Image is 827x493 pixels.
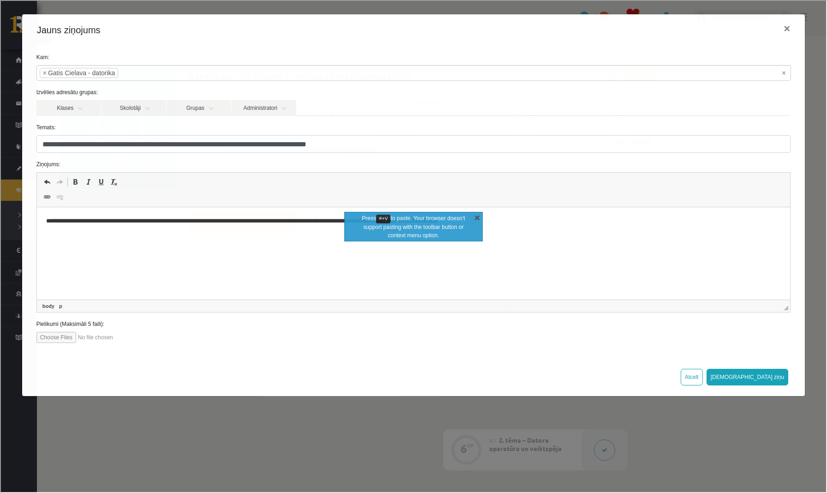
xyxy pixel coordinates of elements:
div: info [343,211,482,240]
button: × [775,15,797,41]
p: Press to paste. Your browser doesn‘t support pasting with the toolbar button or context menu option. [354,213,471,239]
a: Link (⌘+K) [40,190,53,202]
span: Resize [783,305,787,309]
iframe: Editor, wiswyg-editor-47024753489740-1757608698-220 [36,206,790,299]
h4: Jauns ziņojums [36,22,100,36]
a: Italic (⌘+I) [81,175,94,187]
a: Grupas [166,99,230,115]
a: Unlink [53,190,66,202]
label: Ziņojums: [29,159,797,168]
span: × [42,67,46,77]
label: Pielikumi (Maksimāli 5 faili): [29,319,797,327]
a: body element [40,301,55,309]
a: Administratori [231,99,295,115]
label: Izvēlies adresātu grupas: [29,87,797,96]
a: p element [56,301,63,309]
label: Kam: [29,52,797,60]
a: Remove Format [107,175,120,187]
a: Underline (⌘+U) [94,175,107,187]
li: Gatis Cielava - datorika [39,67,118,77]
a: Close [472,212,481,221]
a: Skolotāji [101,99,165,115]
a: Bold (⌘+B) [68,175,81,187]
label: Temats: [29,122,797,131]
button: Atcelt [680,368,702,385]
span: Noņemt visus vienumus [781,67,785,77]
button: [DEMOGRAPHIC_DATA] ziņu [706,368,788,385]
a: Redo (⌘+Y) [53,175,66,187]
a: Klases [36,99,100,115]
a: Undo (⌘+Z) [40,175,53,187]
kbd: Command+V [375,214,390,222]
